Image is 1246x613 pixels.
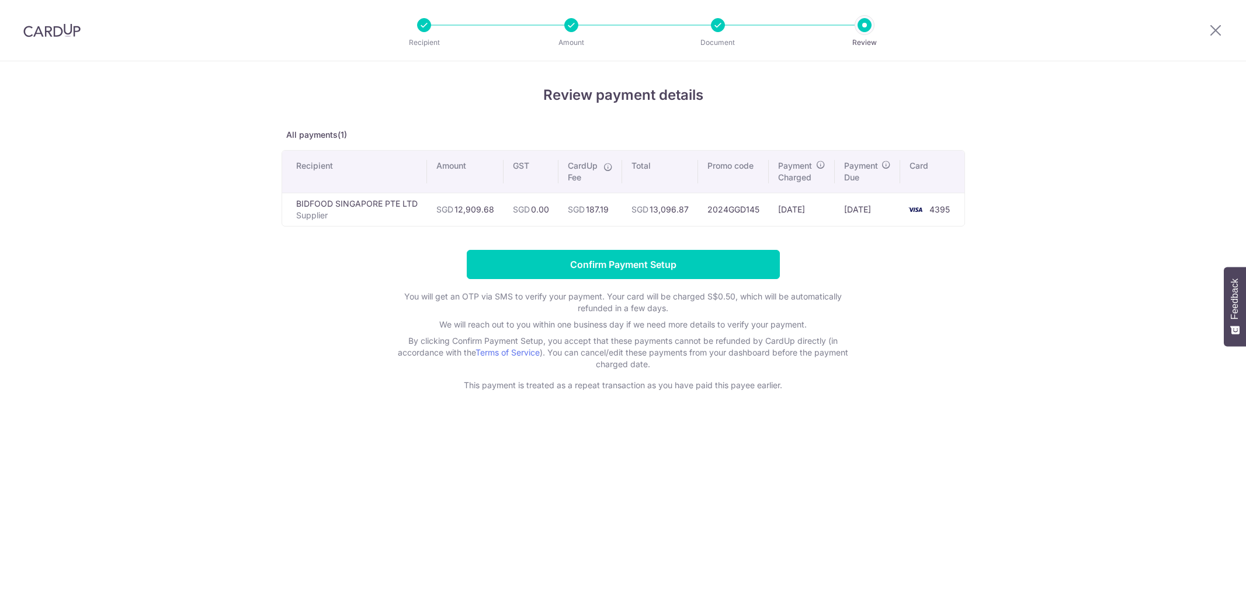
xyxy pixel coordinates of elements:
p: We will reach out to you within one business day if we need more details to verify your payment. [390,319,857,330]
td: 12,909.68 [427,193,504,226]
span: Payment Charged [778,160,813,183]
span: CardUp Fee [568,160,598,183]
td: 187.19 [558,193,622,226]
span: SGD [513,204,530,214]
input: Confirm Payment Setup [467,250,780,279]
span: SGD [568,204,585,214]
img: <span class="translation_missing" title="translation missing: en.account_steps.new_confirm_form.b... [904,203,927,217]
td: [DATE] [769,193,835,226]
td: 13,096.87 [622,193,698,226]
th: Recipient [282,151,427,193]
p: You will get an OTP via SMS to verify your payment. Your card will be charged S$0.50, which will ... [390,291,857,314]
p: By clicking Confirm Payment Setup, you accept that these payments cannot be refunded by CardUp di... [390,335,857,370]
td: 2024GGD145 [698,193,769,226]
th: GST [504,151,558,193]
h4: Review payment details [282,85,965,106]
td: BIDFOOD SINGAPORE PTE LTD [282,193,427,226]
img: CardUp [23,23,81,37]
th: Total [622,151,698,193]
span: Feedback [1230,278,1240,319]
p: This payment is treated as a repeat transaction as you have paid this payee earlier. [390,379,857,391]
p: Amount [528,37,615,48]
p: Supplier [296,210,418,221]
span: SGD [436,204,453,214]
a: Terms of Service [476,347,540,357]
p: All payments(1) [282,129,965,141]
th: Promo code [698,151,769,193]
p: Document [675,37,761,48]
span: SGD [631,204,648,214]
span: 4395 [929,204,950,214]
p: Recipient [381,37,467,48]
th: Amount [427,151,504,193]
button: Feedback - Show survey [1224,267,1246,346]
p: Review [821,37,908,48]
td: [DATE] [835,193,901,226]
th: Card [900,151,964,193]
td: 0.00 [504,193,558,226]
span: Payment Due [844,160,879,183]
